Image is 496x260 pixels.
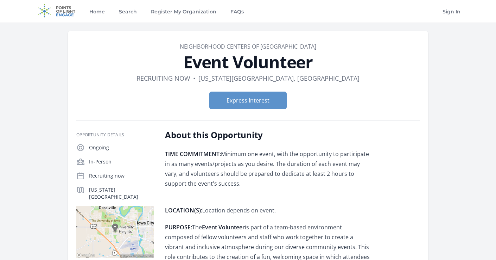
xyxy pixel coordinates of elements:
[165,129,371,141] h2: About this Opportunity
[76,54,420,70] h1: Event Volunteer
[89,144,154,151] p: Ongoing
[193,73,196,83] div: •
[180,43,316,50] a: Neighborhood Centers Of [GEOGRAPHIC_DATA]
[136,73,190,83] dd: Recruiting now
[198,73,360,83] dd: [US_STATE][GEOGRAPHIC_DATA], [GEOGRAPHIC_DATA]
[165,223,192,231] strong: PURPOSE:
[165,150,221,158] strong: TIME COMMITMENT:
[165,206,202,214] strong: LOCATION(S):
[202,223,245,231] strong: Event Volunteer
[209,92,287,109] button: Express Interest
[76,206,154,258] img: Map
[89,158,154,165] p: In-Person
[76,132,154,138] h3: Opportunity Details
[165,196,371,215] p: Location depends on event.
[165,149,371,188] p: Minimum one event, with the opportunity to participate in as many events/projects as you desire. ...
[89,172,154,179] p: Recruiting now
[89,186,154,200] p: [US_STATE][GEOGRAPHIC_DATA]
